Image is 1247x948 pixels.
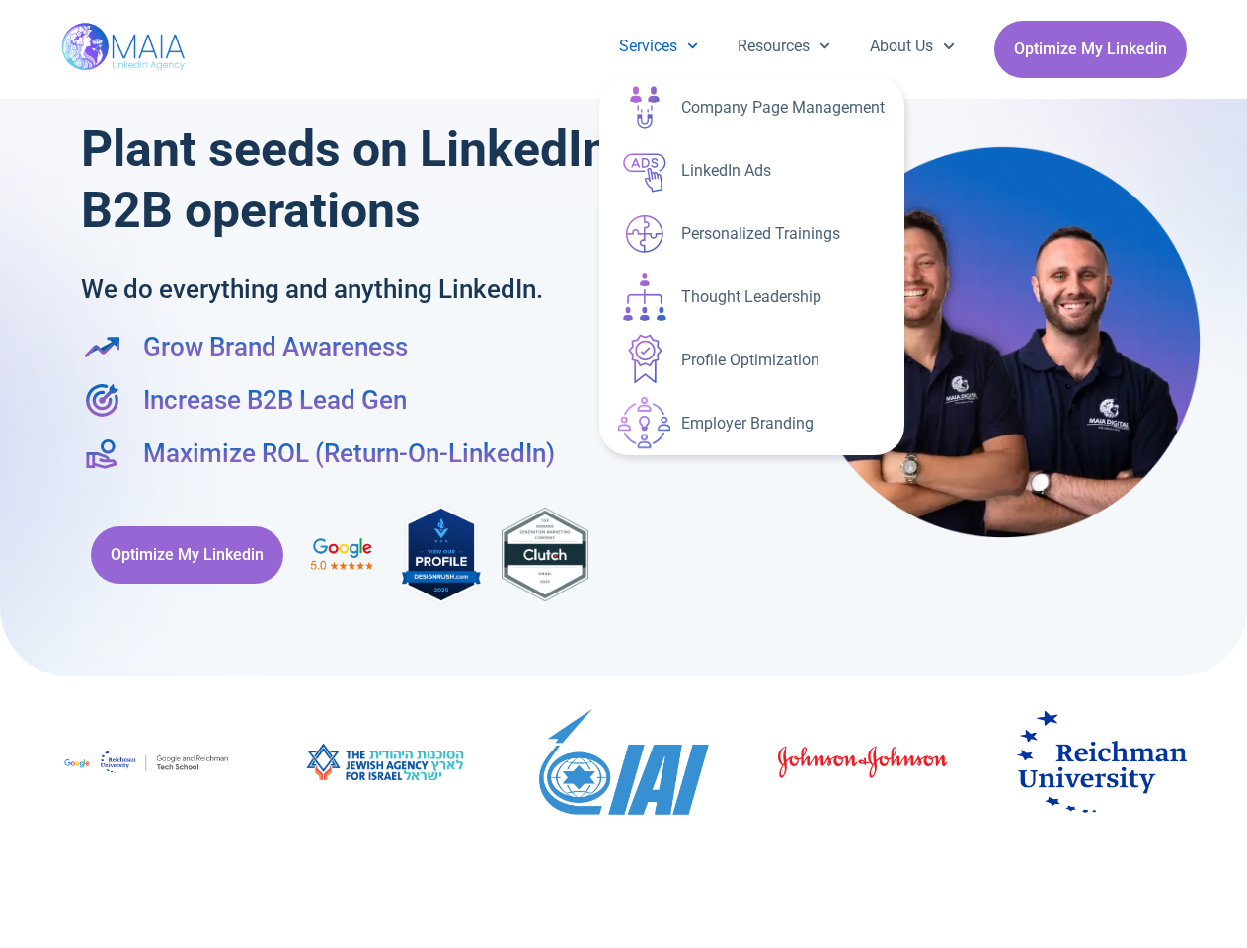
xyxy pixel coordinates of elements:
img: Maia Digital- Shay & Eli [806,145,1201,538]
h2: We do everything and anything LinkedIn. [81,271,734,308]
a: Profile Optimization [599,329,904,392]
a: Company Page Management [599,76,904,139]
a: Resources [718,21,850,72]
a: Optimize My Linkedin [91,526,283,584]
span: Optimize My Linkedin [111,536,264,574]
ul: Services [599,76,904,455]
a: Thought Leadership [599,266,904,329]
a: Services [599,21,718,72]
div: 9 / 19 [539,709,709,822]
a: Employer Branding [599,392,904,455]
img: MAIA Digital's rating on DesignRush, the industry-leading B2B Marketplace connecting brands with ... [402,502,481,607]
img: image003 (1) [300,732,470,792]
a: LinkedIn Ads [599,139,904,202]
span: Maximize ROL (Return-On-LinkedIn) [138,434,555,472]
span: Optimize My Linkedin [1014,31,1167,68]
div: 10 / 19 [778,744,948,786]
h1: Plant seeds on LinkedIn, grow your B2B operations [81,118,862,241]
div: 7 / 19 [61,743,231,787]
a: Personalized Trainings [599,202,904,266]
a: About Us [850,21,974,72]
div: 8 / 19 [300,732,470,799]
span: Increase B2B Lead Gen [138,381,407,419]
img: johnson-johnson-4 [778,744,948,779]
img: Israel_Aerospace_Industries_logo.svg [539,709,709,815]
a: Optimize My Linkedin [994,21,1187,78]
div: 11 / 19 [1017,711,1187,820]
img: Reichman_University.svg (3) [1017,711,1187,813]
img: google-logo (1) [61,743,231,780]
div: Image Carousel [61,676,1187,853]
span: Grow Brand Awareness [138,328,408,365]
nav: Menu [599,21,974,72]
